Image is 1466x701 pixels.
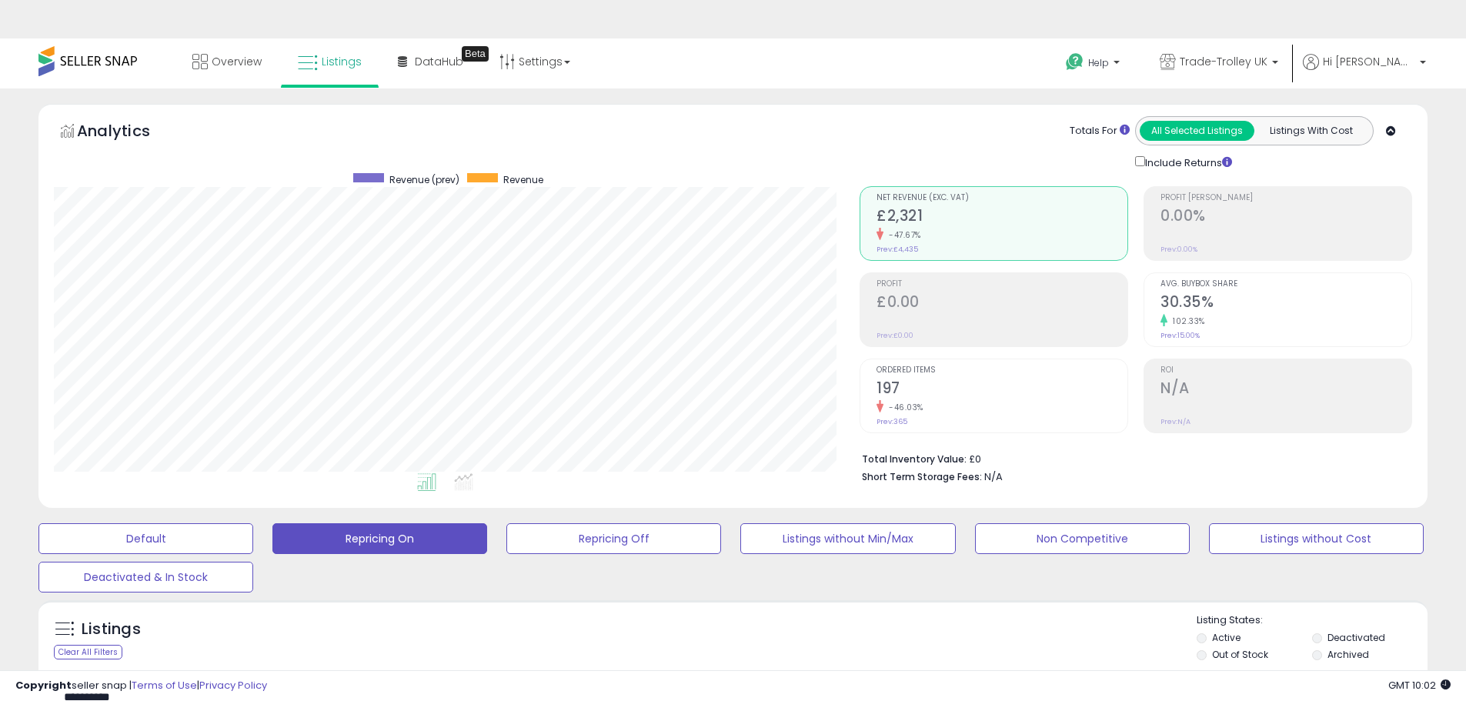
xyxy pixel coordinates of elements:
small: Prev: £4,435 [877,245,918,254]
span: DataHub [415,54,463,69]
small: Prev: 15.00% [1160,331,1200,340]
button: Listings With Cost [1254,121,1368,141]
h2: £2,321 [877,207,1127,228]
a: Settings [488,38,582,85]
label: Out of Stock [1212,648,1268,661]
small: -46.03% [883,402,923,413]
h5: Analytics [77,120,180,145]
a: Help [1054,41,1135,88]
li: £0 [862,449,1401,467]
button: Default [38,523,253,554]
span: N/A [984,469,1003,484]
button: Repricing On [272,523,487,554]
button: Repricing Off [506,523,721,554]
button: Non Competitive [975,523,1190,554]
span: Revenue (prev) [389,173,459,186]
span: Revenue [503,173,543,186]
small: -47.67% [883,229,921,241]
small: Prev: 0.00% [1160,245,1197,254]
h2: 0.00% [1160,207,1411,228]
div: Totals For [1070,124,1130,139]
span: Profit [877,280,1127,289]
b: Total Inventory Value: [862,452,967,466]
a: Terms of Use [132,678,197,693]
label: Archived [1327,648,1369,661]
span: Help [1088,56,1109,69]
h2: 30.35% [1160,293,1411,314]
a: Overview [181,38,273,85]
strong: Copyright [15,678,72,693]
p: Listing States: [1197,613,1428,628]
h2: 197 [877,379,1127,400]
label: Deactivated [1327,631,1385,644]
button: Deactivated & In Stock [38,562,253,593]
span: Ordered Items [877,366,1127,375]
h2: £0.00 [877,293,1127,314]
a: Listings [286,38,373,85]
div: seller snap | | [15,679,267,693]
a: Hi [PERSON_NAME] [1303,54,1426,88]
div: Include Returns [1124,153,1251,171]
span: 2025-09-9 10:02 GMT [1388,678,1451,693]
span: Profit [PERSON_NAME] [1160,194,1411,202]
div: Clear All Filters [54,645,122,659]
i: Get Help [1065,52,1084,72]
span: ROI [1160,366,1411,375]
label: Active [1212,631,1241,644]
small: Prev: N/A [1160,417,1190,426]
small: 102.33% [1167,315,1205,327]
small: Prev: 365 [877,417,907,426]
a: DataHub [386,38,475,85]
span: Avg. Buybox Share [1160,280,1411,289]
h5: Listings [82,619,141,640]
h2: N/A [1160,379,1411,400]
span: Overview [212,54,262,69]
button: All Selected Listings [1140,121,1254,141]
div: Tooltip anchor [462,46,489,62]
span: Hi [PERSON_NAME] [1323,54,1415,69]
a: Trade-Trolley UK [1148,38,1290,88]
small: Prev: £0.00 [877,331,913,340]
b: Short Term Storage Fees: [862,470,982,483]
a: Privacy Policy [199,678,267,693]
button: Listings without Cost [1209,523,1424,554]
span: Listings [322,54,362,69]
span: Net Revenue (Exc. VAT) [877,194,1127,202]
button: Listings without Min/Max [740,523,955,554]
span: Trade-Trolley UK [1180,54,1267,69]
